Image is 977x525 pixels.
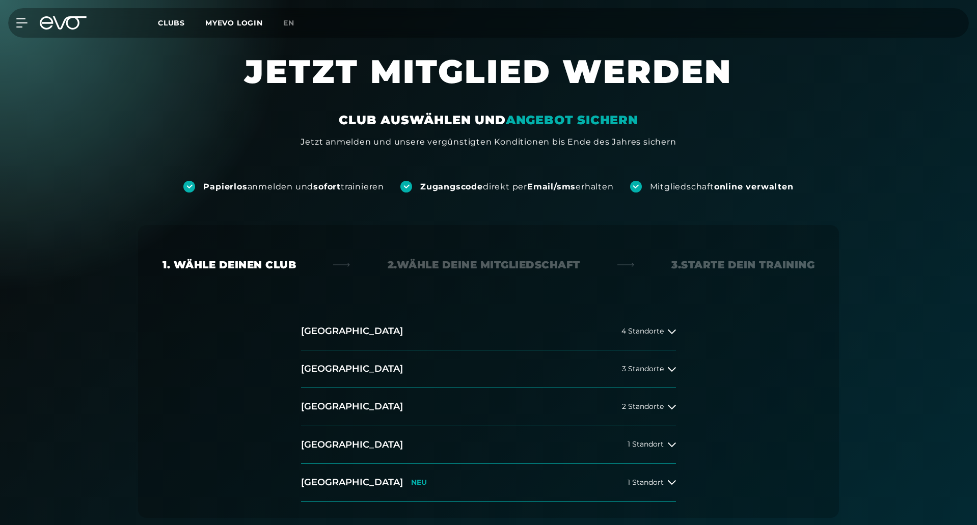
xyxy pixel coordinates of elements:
strong: Zugangscode [420,182,483,191]
a: MYEVO LOGIN [205,18,263,27]
strong: Papierlos [203,182,247,191]
button: [GEOGRAPHIC_DATA]4 Standorte [301,313,676,350]
span: 3 Standorte [622,365,664,373]
span: en [283,18,294,27]
div: Jetzt anmelden und unsere vergünstigten Konditionen bis Ende des Jahres sichern [301,136,676,148]
h1: JETZT MITGLIED WERDEN [183,51,794,112]
button: [GEOGRAPHIC_DATA]3 Standorte [301,350,676,388]
h2: [GEOGRAPHIC_DATA] [301,476,403,489]
div: CLUB AUSWÄHLEN UND [339,112,638,128]
strong: Email/sms [527,182,576,191]
a: en [283,17,307,29]
span: 1 Standort [628,479,664,486]
a: Clubs [158,18,205,27]
div: direkt per erhalten [420,181,613,192]
h2: [GEOGRAPHIC_DATA] [301,325,403,338]
span: 4 Standorte [621,327,664,335]
strong: sofort [313,182,341,191]
span: 2 Standorte [622,403,664,410]
span: 1 Standort [628,440,664,448]
button: [GEOGRAPHIC_DATA]NEU1 Standort [301,464,676,502]
div: 1. Wähle deinen Club [162,258,296,272]
div: anmelden und trainieren [203,181,384,192]
strong: online verwalten [714,182,794,191]
div: Mitgliedschaft [650,181,794,192]
p: NEU [411,478,427,487]
h2: [GEOGRAPHIC_DATA] [301,363,403,375]
h2: [GEOGRAPHIC_DATA] [301,400,403,413]
button: [GEOGRAPHIC_DATA]1 Standort [301,426,676,464]
span: Clubs [158,18,185,27]
h2: [GEOGRAPHIC_DATA] [301,438,403,451]
em: ANGEBOT SICHERN [506,113,638,127]
button: [GEOGRAPHIC_DATA]2 Standorte [301,388,676,426]
div: 3. Starte dein Training [671,258,815,272]
div: 2. Wähle deine Mitgliedschaft [388,258,580,272]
